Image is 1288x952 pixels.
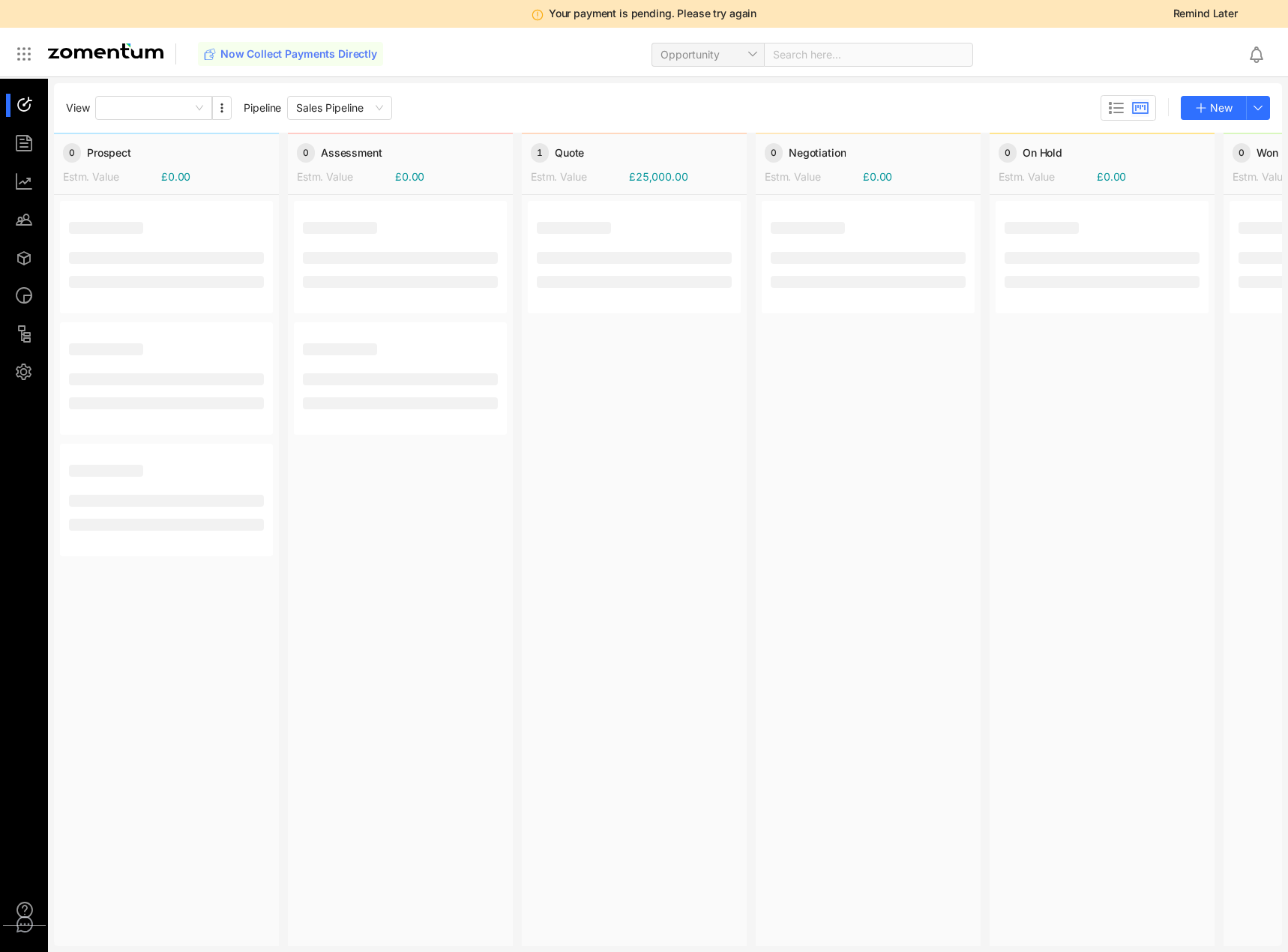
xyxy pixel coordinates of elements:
span: 1 [531,143,549,163]
span: Quote [555,145,584,160]
span: Estm. Value [765,170,820,183]
span: Won [1257,145,1278,160]
span: Assessment [321,145,382,160]
span: View [66,100,89,115]
span: £0.00 [863,169,892,184]
span: £0.00 [161,169,190,184]
span: 0 [63,143,81,163]
span: 0 [765,143,783,163]
span: £0.00 [395,169,424,184]
span: New [1210,100,1233,116]
span: Prospect [87,145,131,160]
div: Notifications [1248,37,1278,71]
button: Now Collect Payments Directly [198,42,383,66]
span: Estm. Value [1233,170,1288,183]
span: Sales Pipeline [296,97,383,119]
span: Now Collect Payments Directly [220,46,377,61]
span: Negotiation [789,145,846,160]
span: 0 [297,143,315,163]
span: On Hold [1023,145,1062,160]
img: Zomentum Logo [48,43,163,58]
span: £0.00 [1097,169,1126,184]
span: Estm. Value [63,170,118,183]
span: Estm. Value [531,170,586,183]
button: New [1181,96,1247,120]
span: £25,000.00 [629,169,688,184]
span: Your payment is pending. Please try again [549,7,756,19]
span: Estm. Value [999,170,1054,183]
span: Opportunity [660,43,756,66]
span: 0 [999,143,1017,163]
span: 0 [1233,143,1251,163]
span: Estm. Value [297,170,352,183]
span: Pipeline [244,100,281,115]
span: Remind Later [1173,6,1238,21]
